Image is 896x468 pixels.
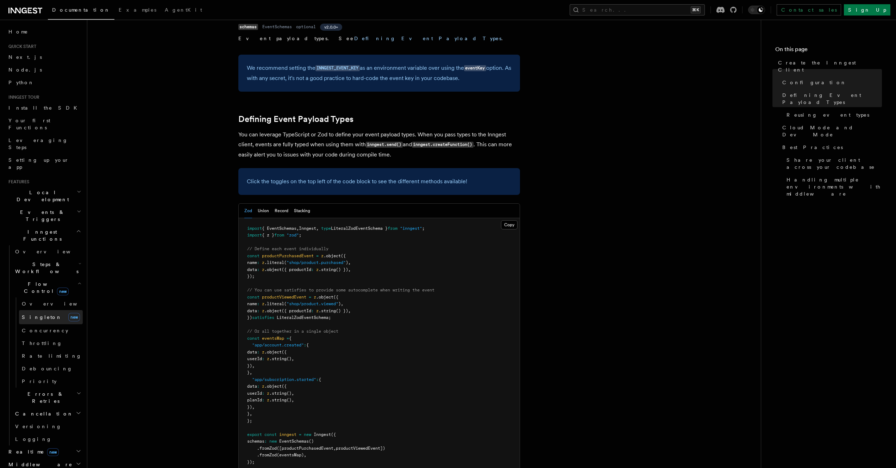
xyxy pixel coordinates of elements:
span: z [267,398,269,402]
span: Share your client across your codebase [787,156,882,171]
span: Reusing event types [787,111,869,118]
span: : [262,391,264,396]
span: new [68,313,80,321]
span: const [247,295,259,300]
span: = [309,295,311,300]
span: "app/subscription.started" [252,377,316,382]
span: const [247,336,259,341]
span: "inngest" [400,226,422,231]
span: Inngest tour [6,94,39,100]
span: z [262,260,264,265]
span: Cloud Mode and Dev Mode [782,124,882,138]
span: data [247,308,257,313]
span: z [316,267,319,272]
span: Handling multiple environments with middleware [787,176,882,197]
span: .string [269,356,287,361]
span: , [292,356,294,361]
span: = [316,253,319,258]
a: Concurrency [19,324,83,337]
span: z [262,384,264,389]
a: Examples [114,2,161,19]
span: : [257,267,259,272]
span: "shop/product.viewed" [287,301,338,306]
dd: optional [296,24,316,30]
span: : [262,398,264,402]
span: : [311,308,314,313]
span: : [304,343,306,347]
span: .string [269,391,287,396]
span: , [348,308,351,313]
span: .object [324,253,341,258]
button: Local Development [6,186,83,206]
span: const [264,432,277,437]
span: Realtime [6,448,59,455]
span: .literal [264,260,284,265]
span: new [47,448,59,456]
button: Inngest Functions [6,226,83,245]
span: "app/account.created" [252,343,304,347]
span: new [57,288,69,295]
a: Next.js [6,51,83,63]
a: Sign Up [844,4,890,16]
span: Singleton [22,314,62,320]
span: : [257,384,259,389]
span: productPurchasedEvent [262,253,314,258]
span: Next.js [8,54,42,60]
a: Overview [19,297,83,310]
span: z [321,253,324,258]
span: () }) [336,267,348,272]
span: : [257,301,259,306]
span: .object [264,267,282,272]
span: }) [247,315,252,320]
span: Middleware [6,461,73,468]
span: }) [247,405,252,409]
p: You can leverage TypeScript or Zod to define your event payload types. When you pass types to the... [238,130,520,160]
span: Examples [119,7,156,13]
code: inngest.send() [366,142,403,148]
span: Throttling [22,340,62,346]
div: Inngest Functions [6,245,83,445]
a: Create the Inngest Client [775,56,882,76]
span: Local Development [6,189,77,203]
button: Cancellation [12,407,83,420]
span: : [257,260,259,265]
span: .object [264,384,282,389]
a: Your first Functions [6,114,83,134]
span: ({ [282,350,287,355]
span: : [262,356,264,361]
span: .string [319,308,336,313]
span: z [314,295,316,300]
span: Steps & Workflows [12,261,79,275]
span: data [247,384,257,389]
a: Logging [12,433,83,445]
span: z [262,301,264,306]
a: Documentation [48,2,114,20]
p: Event payload types. See . [238,35,509,42]
a: Reusing event types [784,109,882,121]
span: () [287,398,292,402]
span: Best Practices [782,144,843,151]
span: () [287,356,292,361]
a: Rate limiting [19,350,83,362]
a: Defining Event Payload Types [779,89,882,109]
span: } [247,411,250,416]
span: from [388,226,397,231]
button: Realtimenew [6,445,83,458]
span: Events & Triggers [6,209,77,223]
button: Union [258,204,269,218]
code: schemas [238,24,258,30]
span: // Define each event individually [247,246,328,251]
span: Create the Inngest Client [778,59,882,73]
span: // You can use satisfies to provide some autocomplete when writing the event [247,288,434,292]
span: LiteralZodEventSchema } [331,226,388,231]
a: Install the SDK [6,101,83,114]
span: z [316,308,319,313]
a: Home [6,25,83,38]
code: INNGEST_EVENT_KEY [315,65,360,71]
span: z [267,356,269,361]
span: Leveraging Steps [8,137,68,150]
span: .object [264,308,282,313]
span: AgentKit [165,7,202,13]
span: .object [264,350,282,355]
p: Click the toggles on the top left of the code block to see the different methods available! [247,177,512,186]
